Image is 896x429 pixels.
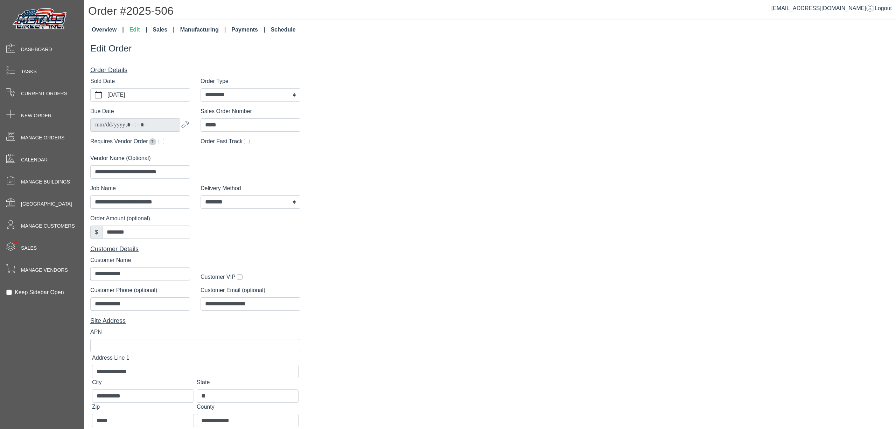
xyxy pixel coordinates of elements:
[90,286,157,295] label: Customer Phone (optional)
[201,107,252,116] label: Sales Order Number
[90,43,506,54] h3: Edit Order
[90,214,150,223] label: Order Amount (optional)
[177,23,229,37] a: Manufacturing
[771,5,873,11] a: [EMAIL_ADDRESS][DOMAIN_NAME]
[106,89,190,101] label: [DATE]
[88,4,896,20] h1: Order #2025-506
[201,286,265,295] label: Customer Email (optional)
[21,267,68,274] span: Manage Vendors
[229,23,268,37] a: Payments
[91,89,106,101] button: calendar
[90,77,115,85] label: Sold Date
[21,68,37,75] span: Tasks
[21,46,52,53] span: Dashboard
[21,156,48,164] span: Calendar
[89,23,127,37] a: Overview
[197,378,210,387] label: State
[92,403,100,411] label: Zip
[201,184,241,193] label: Delivery Method
[10,6,70,32] img: Metals Direct Inc Logo
[21,222,75,230] span: Manage Customers
[7,231,24,254] span: •
[90,107,114,116] label: Due Date
[150,23,177,37] a: Sales
[90,226,103,239] div: $
[90,316,300,326] div: Site Address
[21,244,37,252] span: Sales
[21,200,72,208] span: [GEOGRAPHIC_DATA]
[875,5,892,11] span: Logout
[21,90,67,97] span: Current Orders
[201,273,236,281] label: Customer VIP
[90,65,300,75] div: Order Details
[90,137,157,146] label: Requires Vendor Order
[201,77,229,85] label: Order Type
[15,288,64,297] label: Keep Sidebar Open
[90,154,151,162] label: Vendor Name (Optional)
[197,403,215,411] label: County
[149,138,156,145] span: Extends due date by 2 weeks for pickup orders
[92,378,102,387] label: City
[90,244,300,254] div: Customer Details
[771,4,892,13] div: |
[21,178,70,186] span: Manage Buildings
[201,137,243,146] label: Order Fast Track
[90,184,116,193] label: Job Name
[21,112,51,119] span: New Order
[21,134,64,141] span: Manage Orders
[268,23,298,37] a: Schedule
[92,354,129,362] label: Address Line 1
[127,23,150,37] a: Edit
[95,91,102,98] svg: calendar
[90,256,131,264] label: Customer Name
[90,328,102,336] label: APN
